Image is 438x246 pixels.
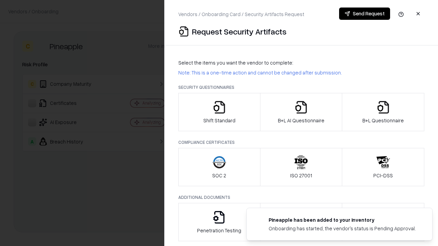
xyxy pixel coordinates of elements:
p: Note: This is a one-time action and cannot be changed after submission. [178,69,424,76]
p: ISO 27001 [290,172,312,179]
button: SOC 2 [178,148,260,186]
button: Privacy Policy [260,203,343,241]
button: Penetration Testing [178,203,260,241]
button: B+L Questionnaire [342,93,424,131]
p: PCI-DSS [373,172,393,179]
button: Data Processing Agreement [342,203,424,241]
p: SOC 2 [212,172,226,179]
button: B+L AI Questionnaire [260,93,343,131]
p: Request Security Artifacts [192,26,286,37]
button: ISO 27001 [260,148,343,186]
p: Additional Documents [178,194,424,200]
button: Shift Standard [178,93,260,131]
button: Send Request [339,8,390,20]
p: Security Questionnaires [178,84,424,90]
p: Shift Standard [203,117,235,124]
p: Penetration Testing [197,227,241,234]
img: pineappleenergy.com [255,216,263,224]
button: PCI-DSS [342,148,424,186]
div: Onboarding has started, the vendor's status is Pending Approval. [269,225,416,232]
p: Select the items you want the vendor to complete: [178,59,424,66]
div: Pineapple has been added to your inventory [269,216,416,223]
p: B+L Questionnaire [362,117,404,124]
p: B+L AI Questionnaire [278,117,324,124]
p: Compliance Certificates [178,139,424,145]
p: Vendors / Onboarding Card / Security Artifacts Request [178,11,304,18]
